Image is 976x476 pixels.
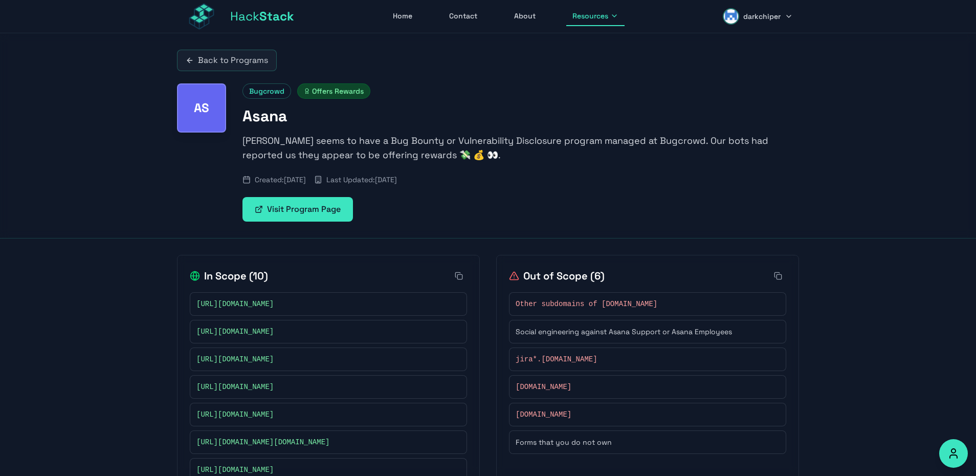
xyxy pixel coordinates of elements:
[242,197,353,222] a: Visit Program Page
[723,8,739,25] img: darkchiper
[516,299,657,309] span: Other subdomains of [DOMAIN_NAME]
[177,50,277,71] a: Back to Programs
[196,465,274,475] span: [URL][DOMAIN_NAME]
[196,382,274,392] span: [URL][DOMAIN_NAME]
[259,8,294,24] span: Stack
[177,83,226,133] div: Asana
[196,327,274,337] span: [URL][DOMAIN_NAME]
[255,175,306,185] span: Created: [DATE]
[743,11,781,21] span: darkchiper
[939,439,968,468] button: Accessibility Options
[443,7,483,26] a: Contact
[326,175,397,185] span: Last Updated: [DATE]
[516,382,571,392] span: [DOMAIN_NAME]
[516,327,732,337] span: Social engineering against Asana Support or Asana Employees
[196,354,274,364] span: [URL][DOMAIN_NAME]
[242,134,799,162] p: [PERSON_NAME] seems to have a Bug Bounty or Vulnerability Disclosure program managed at Bugcrowd....
[196,299,274,309] span: [URL][DOMAIN_NAME]
[242,83,291,99] span: Bugcrowd
[196,437,329,447] span: [URL][DOMAIN_NAME][DOMAIN_NAME]
[770,268,786,284] button: Copy all out-of-scope items
[566,7,625,26] button: Resources
[230,8,294,25] span: Hack
[297,83,370,99] span: Offers Rewards
[717,4,799,29] button: darkchiper
[509,269,605,283] h2: Out of Scope ( 6 )
[516,409,571,420] span: [DOMAIN_NAME]
[508,7,542,26] a: About
[190,269,268,283] h2: In Scope ( 10 )
[451,268,467,284] button: Copy all in-scope items
[516,437,612,447] span: Forms that you do not own
[242,107,799,125] h1: Asana
[387,7,418,26] a: Home
[516,354,597,364] span: jira*.[DOMAIN_NAME]
[572,11,608,21] span: Resources
[196,409,274,420] span: [URL][DOMAIN_NAME]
